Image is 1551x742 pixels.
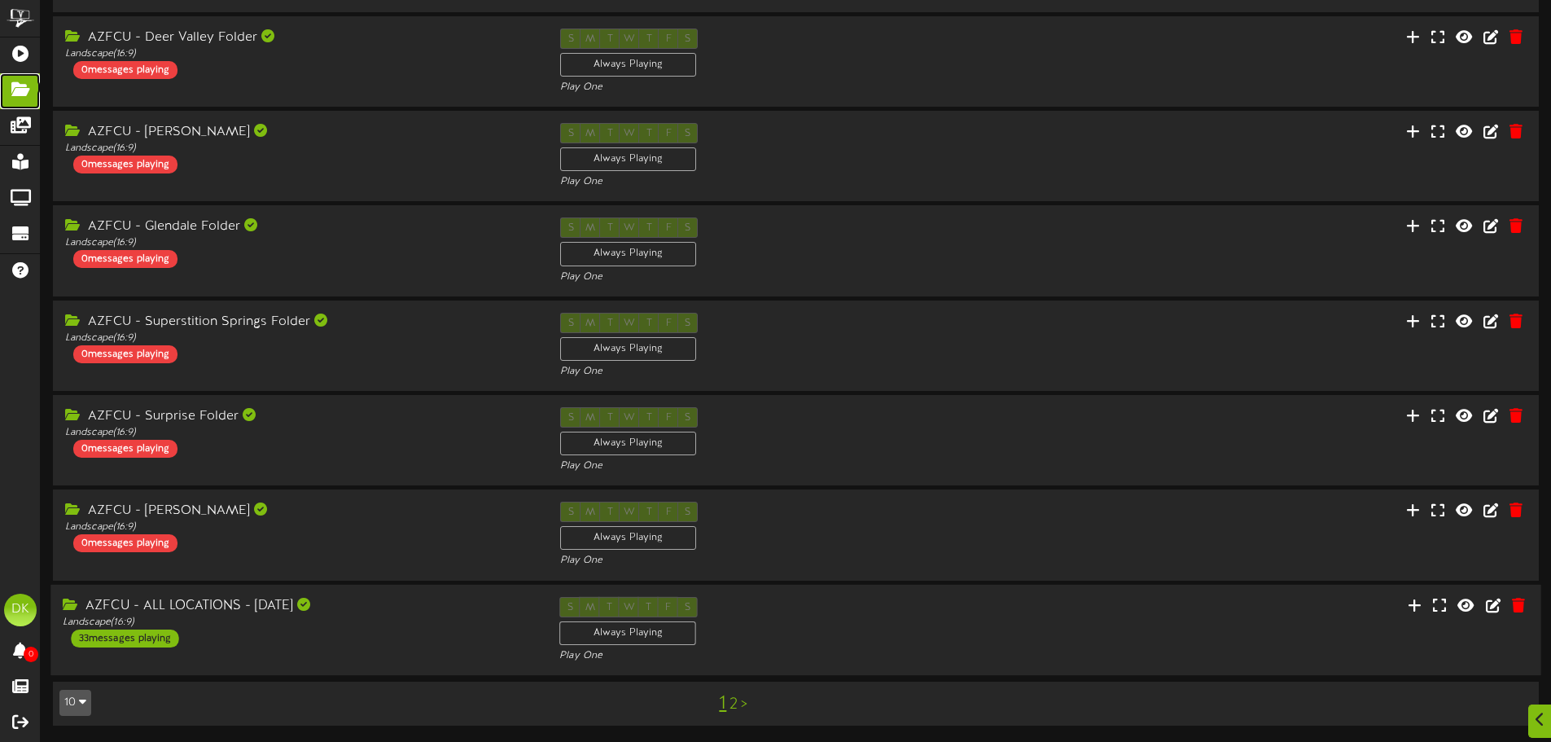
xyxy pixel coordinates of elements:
[73,534,177,552] div: 0 messages playing
[559,649,1032,663] div: Play One
[65,331,536,345] div: Landscape ( 16:9 )
[63,596,535,615] div: AZFCU - ALL LOCATIONS - [DATE]
[73,156,177,173] div: 0 messages playing
[719,693,726,714] a: 1
[65,142,536,156] div: Landscape ( 16:9 )
[560,242,696,266] div: Always Playing
[65,47,536,61] div: Landscape ( 16:9 )
[65,502,536,520] div: AZFCU - [PERSON_NAME]
[560,554,1031,568] div: Play One
[560,459,1031,473] div: Play One
[24,647,38,662] span: 0
[560,270,1031,284] div: Play One
[59,690,91,716] button: 10
[71,630,178,648] div: 33 messages playing
[73,250,177,268] div: 0 messages playing
[73,440,177,458] div: 0 messages playing
[65,313,536,331] div: AZFCU - Superstition Springs Folder
[560,53,696,77] div: Always Playing
[65,426,536,440] div: Landscape ( 16:9 )
[73,345,177,363] div: 0 messages playing
[560,147,696,171] div: Always Playing
[560,337,696,361] div: Always Playing
[65,236,536,250] div: Landscape ( 16:9 )
[559,621,696,644] div: Always Playing
[560,81,1031,94] div: Play One
[65,217,536,236] div: AZFCU - Glendale Folder
[65,29,536,47] div: AZFCU - Deer Valley Folder
[73,61,177,79] div: 0 messages playing
[729,696,738,713] a: 2
[4,594,37,626] div: DK
[560,526,696,550] div: Always Playing
[65,520,536,534] div: Landscape ( 16:9 )
[560,432,696,455] div: Always Playing
[63,615,535,629] div: Landscape ( 16:9 )
[65,123,536,142] div: AZFCU - [PERSON_NAME]
[65,407,536,426] div: AZFCU - Surprise Folder
[741,696,747,713] a: >
[560,175,1031,189] div: Play One
[560,365,1031,379] div: Play One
